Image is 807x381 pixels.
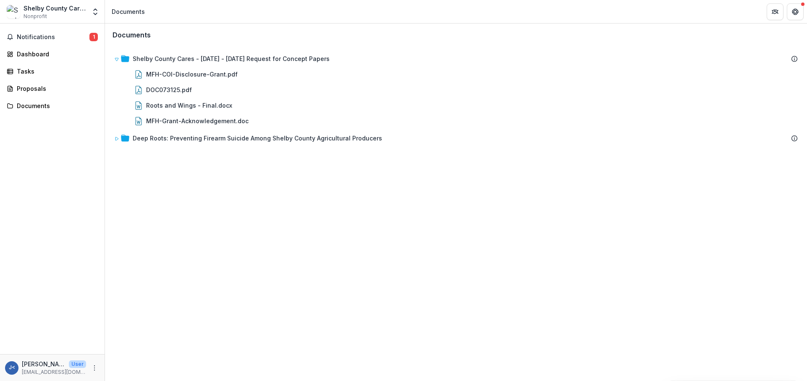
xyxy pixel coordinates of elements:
a: Tasks [3,64,101,78]
div: Documents [112,7,145,16]
span: 1 [89,33,98,41]
button: Get Help [787,3,804,20]
span: Nonprofit [24,13,47,20]
div: Proposals [17,84,94,93]
div: MFH-Grant-Acknowledgement.doc [111,113,801,129]
div: Jolie Foreman <jforeman41va@gmail.com> [9,365,15,370]
div: MFH-COI-Disclosure-Grant.pdf [111,66,801,82]
button: Notifications1 [3,30,101,44]
h3: Documents [113,31,151,39]
div: Documents [17,101,94,110]
div: Shelby County Cares - [DATE] - [DATE] Request for Concept Papers [111,51,801,66]
div: Roots and Wings - Final.docx [146,101,232,110]
button: More [89,363,100,373]
nav: breadcrumb [108,5,148,18]
div: Deep Roots: Preventing Firearm Suicide Among Shelby County Agricultural Producers [133,134,382,143]
div: Dashboard [17,50,94,58]
a: Documents [3,99,101,113]
div: DOC073125.pdf [111,82,801,98]
div: MFH-Grant-Acknowledgement.doc [146,116,249,125]
span: Notifications [17,34,89,41]
div: DOC073125.pdf [146,85,192,94]
div: Shelby County Cares - [DATE] - [DATE] Request for Concept Papers [133,54,330,63]
p: User [69,360,86,368]
img: Shelby County Cares [7,5,20,19]
button: Partners [767,3,783,20]
div: Shelby County Cares [24,4,86,13]
a: Proposals [3,82,101,95]
div: Deep Roots: Preventing Firearm Suicide Among Shelby County Agricultural Producers [111,130,801,146]
p: [PERSON_NAME] <[EMAIL_ADDRESS][DOMAIN_NAME]> [22,360,66,368]
div: Roots and Wings - Final.docx [111,98,801,113]
button: Open entity switcher [89,3,101,20]
div: Tasks [17,67,94,76]
div: MFH-COI-Disclosure-Grant.pdf [146,70,238,79]
div: Shelby County Cares - [DATE] - [DATE] Request for Concept PapersMFH-COI-Disclosure-Grant.pdfDOC07... [111,51,801,129]
a: Dashboard [3,47,101,61]
p: [EMAIL_ADDRESS][DOMAIN_NAME] [22,368,86,376]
